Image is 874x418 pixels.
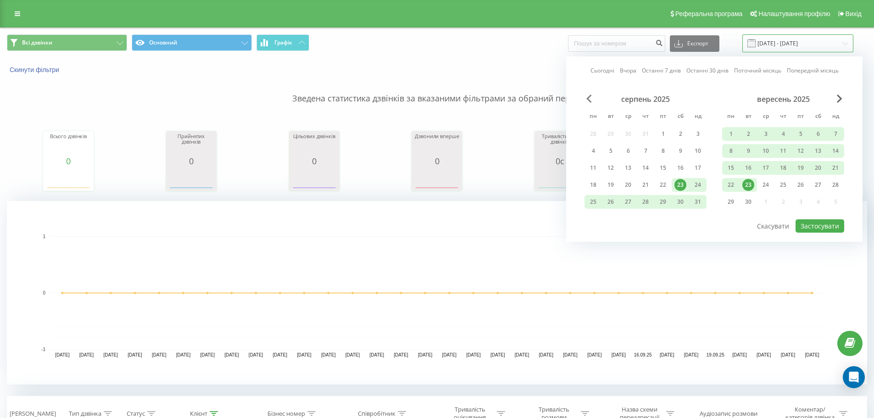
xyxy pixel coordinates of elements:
text: [DATE] [176,352,191,357]
text: [DATE] [757,352,771,357]
div: 9 [674,145,686,157]
div: 0 [45,156,91,166]
div: 4 [587,145,599,157]
div: ср 27 серп 2025 р. [619,195,637,209]
button: Скасувати [752,219,794,233]
div: 25 [777,179,789,191]
div: 24 [760,179,772,191]
div: пн 8 вер 2025 р. [722,144,740,158]
div: нд 17 серп 2025 р. [689,161,707,175]
div: 14 [640,162,651,174]
span: Налаштування профілю [758,10,830,17]
div: чт 7 серп 2025 р. [637,144,654,158]
div: сб 23 серп 2025 р. [672,178,689,192]
text: [DATE] [345,352,360,357]
div: 30 [674,196,686,208]
div: [PERSON_NAME] [10,410,56,418]
abbr: неділя [829,110,842,124]
div: 22 [725,179,737,191]
button: Графік [256,34,309,51]
span: Реферальна програма [675,10,743,17]
text: -1 [41,347,45,352]
div: сб 30 серп 2025 р. [672,195,689,209]
text: [DATE] [55,352,70,357]
button: Експорт [670,35,719,52]
div: чт 21 серп 2025 р. [637,178,654,192]
abbr: четвер [639,110,652,124]
text: [DATE] [466,352,481,357]
a: Останні 7 днів [642,66,681,75]
div: 9 [742,145,754,157]
div: 5 [795,128,807,140]
div: 29 [657,196,669,208]
div: A chart. [537,166,583,193]
div: пн 18 серп 2025 р. [585,178,602,192]
div: 0с [537,156,583,166]
div: 21 [829,162,841,174]
abbr: п’ятниця [656,110,670,124]
abbr: понеділок [586,110,600,124]
input: Пошук за номером [568,35,665,52]
div: Прийнятих дзвінків [168,134,214,156]
div: вересень 2025 [722,95,844,104]
div: 6 [812,128,824,140]
div: пт 22 серп 2025 р. [654,178,672,192]
text: [DATE] [224,352,239,357]
text: [DATE] [805,352,819,357]
div: пт 5 вер 2025 р. [792,127,809,141]
div: 23 [674,179,686,191]
div: пн 1 вер 2025 р. [722,127,740,141]
div: 18 [587,179,599,191]
div: нд 3 серп 2025 р. [689,127,707,141]
text: [DATE] [781,352,796,357]
div: вт 19 серп 2025 р. [602,178,619,192]
span: Графік [274,39,292,46]
abbr: неділя [691,110,705,124]
div: 2 [674,128,686,140]
div: серпень 2025 [585,95,707,104]
div: Дзвонили вперше [414,134,460,156]
abbr: вівторок [604,110,618,124]
text: [DATE] [394,352,408,357]
div: 7 [829,128,841,140]
text: [DATE] [273,352,288,357]
text: [DATE] [369,352,384,357]
svg: A chart. [414,166,460,193]
div: нд 21 вер 2025 р. [827,161,844,175]
div: 27 [622,196,634,208]
div: нд 24 серп 2025 р. [689,178,707,192]
div: 0 [168,156,214,166]
text: [DATE] [297,352,312,357]
div: ср 6 серп 2025 р. [619,144,637,158]
div: 27 [812,179,824,191]
span: Вихід [846,10,862,17]
button: Основний [132,34,252,51]
text: [DATE] [128,352,142,357]
div: ср 17 вер 2025 р. [757,161,774,175]
div: вт 30 вер 2025 р. [740,195,757,209]
text: [DATE] [515,352,529,357]
div: 20 [812,162,824,174]
svg: A chart. [7,201,867,385]
div: пн 29 вер 2025 р. [722,195,740,209]
div: 26 [605,196,617,208]
div: чт 18 вер 2025 р. [774,161,792,175]
div: Співробітник [358,410,395,418]
text: [DATE] [442,352,457,357]
div: 28 [829,179,841,191]
text: 1 [43,234,45,239]
div: 25 [587,196,599,208]
div: пн 15 вер 2025 р. [722,161,740,175]
div: сб 16 серп 2025 р. [672,161,689,175]
div: сб 13 вер 2025 р. [809,144,827,158]
div: ср 10 вер 2025 р. [757,144,774,158]
span: Next Month [837,95,842,103]
div: Бізнес номер [267,410,305,418]
text: [DATE] [200,352,215,357]
div: нд 10 серп 2025 р. [689,144,707,158]
div: 18 [777,162,789,174]
div: A chart. [45,166,91,193]
div: 26 [795,179,807,191]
